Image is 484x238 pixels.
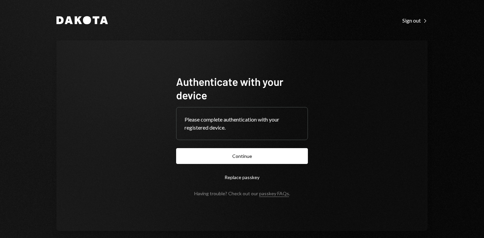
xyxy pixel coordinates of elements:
[185,115,299,132] div: Please complete authentication with your registered device.
[176,169,308,185] button: Replace passkey
[402,17,428,24] div: Sign out
[259,191,289,197] a: passkey FAQs
[176,75,308,102] h1: Authenticate with your device
[194,191,290,196] div: Having trouble? Check out our .
[402,16,428,24] a: Sign out
[176,148,308,164] button: Continue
